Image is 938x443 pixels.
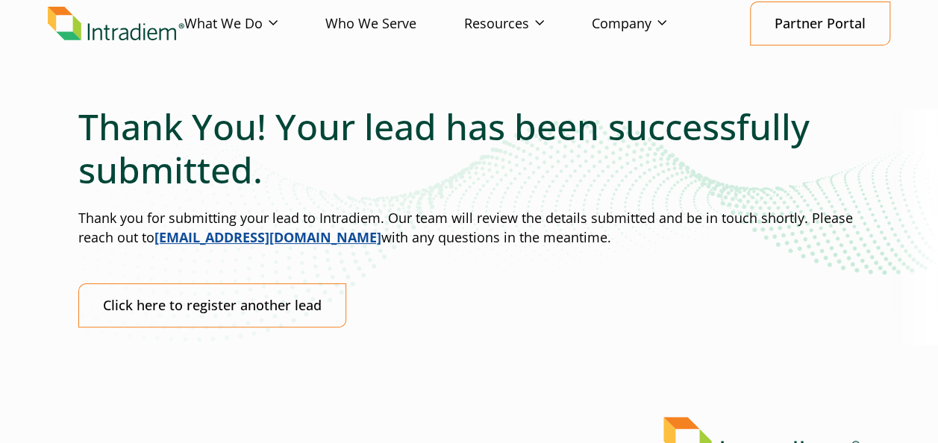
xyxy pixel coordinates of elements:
[464,2,592,45] a: Resources
[48,7,184,40] a: Link to homepage of Intradiem
[154,228,381,246] a: [EMAIL_ADDRESS][DOMAIN_NAME]
[325,2,464,45] a: Who We Serve
[48,7,184,40] img: Intradiem
[78,283,346,327] a: Click here to register another lead
[184,2,325,45] a: What We Do
[592,2,714,45] a: Company
[750,1,890,45] a: Partner Portal
[78,105,860,191] h2: Thank You! Your lead has been successfully submitted.
[78,209,860,248] p: Thank you for submitting your lead to Intradiem. Our team will review the details submitted and b...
